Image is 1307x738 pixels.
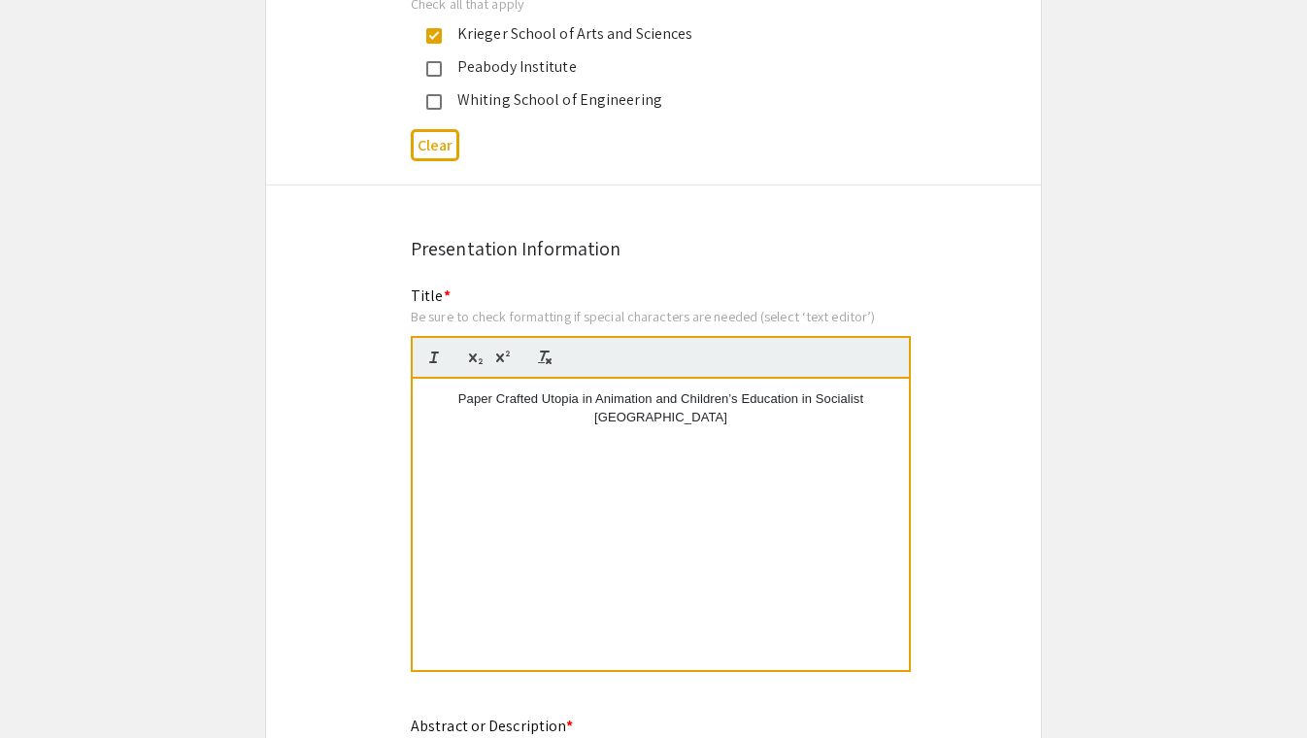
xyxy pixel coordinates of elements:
mat-label: Abstract or Description [411,716,573,736]
div: Presentation Information [411,234,896,263]
iframe: Chat [15,651,83,723]
div: Be sure to check formatting if special characters are needed (select ‘text editor’) [411,308,911,325]
div: Krieger School of Arts and Sciences [442,22,850,46]
mat-label: Title [411,285,451,306]
div: Peabody Institute [442,55,850,79]
button: Clear [411,129,459,161]
p: Paper Crafted Utopia in Animation and Children’s Education in Socialist [GEOGRAPHIC_DATA] [427,390,894,426]
div: Whiting School of Engineering [442,88,850,112]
